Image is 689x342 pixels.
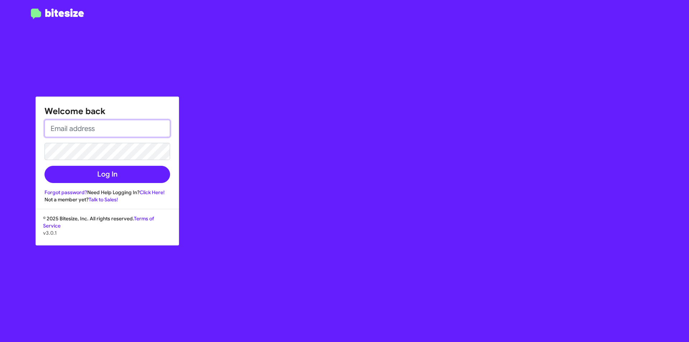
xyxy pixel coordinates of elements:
div: © 2025 Bitesize, Inc. All rights reserved. [36,215,179,245]
div: Need Help Logging In? [44,189,170,196]
p: v3.0.1 [43,229,172,236]
a: Forgot password? [44,189,87,196]
div: Not a member yet? [44,196,170,203]
a: Talk to Sales! [89,196,118,203]
h1: Welcome back [44,106,170,117]
input: Email address [44,120,170,137]
a: Click Here! [140,189,165,196]
button: Log In [44,166,170,183]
